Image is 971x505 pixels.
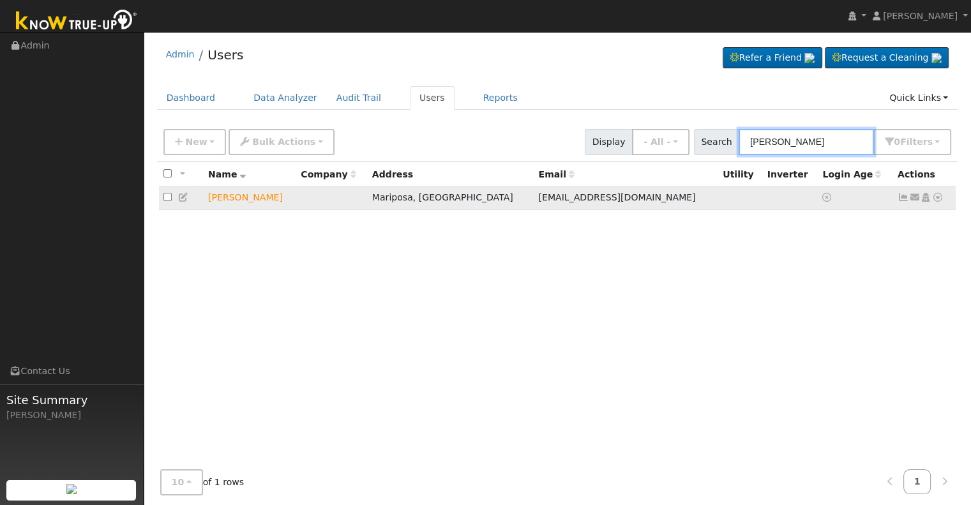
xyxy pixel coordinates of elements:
[920,192,931,202] a: Login As
[538,169,574,179] span: Email
[585,129,633,155] span: Display
[160,469,203,495] button: 10
[632,129,689,155] button: - All -
[185,137,207,147] span: New
[229,129,334,155] button: Bulk Actions
[900,137,933,147] span: Filter
[880,86,958,110] a: Quick Links
[166,49,195,59] a: Admin
[172,477,184,487] span: 10
[825,47,949,69] a: Request a Cleaning
[163,129,227,155] button: New
[301,169,356,179] span: Company name
[368,186,534,210] td: Mariposa, [GEOGRAPHIC_DATA]
[903,469,931,494] a: 1
[252,137,315,147] span: Bulk Actions
[208,169,246,179] span: Name
[931,53,942,63] img: retrieve
[66,484,77,494] img: retrieve
[767,168,813,181] div: Inverter
[327,86,391,110] a: Audit Trail
[804,53,815,63] img: retrieve
[207,47,243,63] a: Users
[694,129,739,155] span: Search
[6,391,137,409] span: Site Summary
[244,86,327,110] a: Data Analyzer
[157,86,225,110] a: Dashboard
[822,169,881,179] span: Days since last login
[883,11,958,21] span: [PERSON_NAME]
[822,192,834,202] a: No login access
[538,192,695,202] span: [EMAIL_ADDRESS][DOMAIN_NAME]
[372,168,530,181] div: Address
[178,192,190,202] a: Edit User
[898,168,951,181] div: Actions
[927,137,932,147] span: s
[873,129,951,155] button: 0Filters
[898,192,909,202] a: Not connected
[204,186,296,210] td: Lead
[723,168,758,181] div: Utility
[723,47,822,69] a: Refer a Friend
[474,86,527,110] a: Reports
[739,129,874,155] input: Search
[6,409,137,422] div: [PERSON_NAME]
[909,191,921,204] a: jcfadm@jcf-hospital.com
[410,86,455,110] a: Users
[10,7,144,36] img: Know True-Up
[932,191,944,204] a: Other actions
[160,469,245,495] span: of 1 rows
